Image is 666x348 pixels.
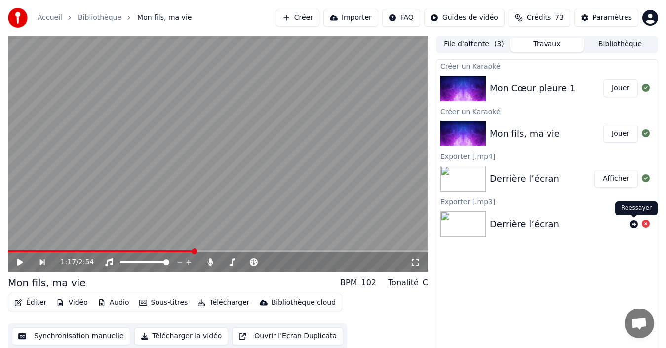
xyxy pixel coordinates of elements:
button: Vidéo [52,296,91,309]
button: Audio [94,296,133,309]
div: Derrière l’écran [490,217,559,231]
div: Exporter [.mp4] [436,150,658,162]
div: 102 [361,277,376,289]
button: Jouer [603,125,638,143]
button: Éditer [10,296,50,309]
span: 1:17 [61,257,76,267]
button: Afficher [594,170,638,188]
div: BPM [340,277,357,289]
span: ( 3 ) [494,39,504,49]
div: / [61,257,84,267]
nav: breadcrumb [38,13,192,23]
span: Mon fils, ma vie [137,13,192,23]
div: C [423,277,428,289]
button: Guides de vidéo [424,9,505,27]
div: Créer un Karaoké [436,60,658,72]
div: Exporter [.mp3] [436,195,658,207]
button: Jouer [603,79,638,97]
span: 2:54 [78,257,94,267]
button: Paramètres [574,9,638,27]
div: Mon fils, ma vie [490,127,560,141]
button: Travaux [510,38,584,52]
div: Bibliothèque cloud [272,298,336,308]
button: Bibliothèque [584,38,657,52]
button: Importer [323,9,378,27]
button: Télécharger [194,296,253,309]
div: Derrière l’écran [490,172,559,186]
button: FAQ [382,9,420,27]
a: Bibliothèque [78,13,121,23]
button: Créer [276,9,319,27]
button: Ouvrir l'Ecran Duplicata [232,327,343,345]
div: Réessayer [615,201,658,215]
button: Sous-titres [135,296,192,309]
div: Tonalité [388,277,419,289]
span: 73 [555,13,564,23]
div: Ouvrir le chat [625,309,654,338]
button: File d'attente [437,38,510,52]
a: Accueil [38,13,62,23]
div: Créer un Karaoké [436,105,658,117]
div: Paramètres [592,13,632,23]
button: Crédits73 [509,9,570,27]
img: youka [8,8,28,28]
button: Télécharger la vidéo [134,327,229,345]
button: Synchronisation manuelle [12,327,130,345]
div: Mon Cœur pleure 1 [490,81,575,95]
div: Mon fils, ma vie [8,276,86,290]
span: Crédits [527,13,551,23]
